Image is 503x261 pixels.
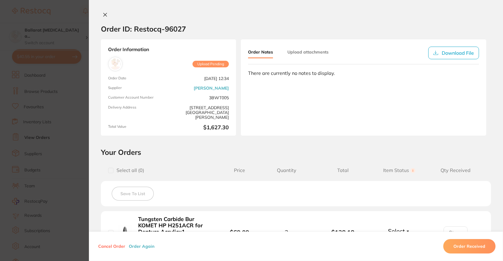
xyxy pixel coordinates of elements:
[127,244,156,249] button: Order Again
[108,47,229,52] strong: Order Information
[108,76,166,81] span: Order Date
[258,167,315,173] span: Quantity
[114,167,144,173] span: Select all ( 0 )
[171,124,229,131] b: $1,627.30
[287,47,329,57] button: Upload attachments
[108,95,166,100] span: Customer Account Number
[386,227,412,235] button: Select
[171,105,229,120] span: [STREET_ADDRESS][GEOGRAPHIC_DATA][PERSON_NAME]
[443,239,495,253] button: Order Received
[248,47,273,58] button: Order Notes
[285,229,288,236] span: 2
[194,86,229,91] a: [PERSON_NAME]
[108,124,166,131] span: Total Value
[427,167,484,173] span: Qty Received
[171,76,229,81] span: [DATE] 12:34
[118,225,132,239] img: Tungsten Carbide Bur KOMET HP H251ACR for Denture Acrylicx1
[136,216,212,249] button: Tungsten Carbide Bur KOMET HP H251ACR for Denture Acrylicx1 Product Code: TH251ACR104060
[101,148,491,157] h2: Your Orders
[221,167,258,173] span: Price
[96,244,127,249] button: Cancel Order
[108,86,166,91] span: Supplier
[192,61,229,67] span: Upload Pending
[138,216,210,235] b: Tungsten Carbide Bur KOMET HP H251ACR for Denture Acrylicx1
[315,167,371,173] span: Total
[108,105,166,120] span: Delivery Address
[110,58,121,70] img: Henry Schein Halas
[388,227,405,235] span: Select
[112,187,154,201] button: Save To List
[371,167,428,173] span: Item Status
[230,229,249,236] b: $69.09
[315,229,371,236] b: $138.18
[444,226,468,238] input: Qty
[428,47,479,59] button: Download File
[171,95,229,100] span: 3BWT005
[248,70,479,76] div: There are currently no notes to display.
[101,24,186,33] h2: Order ID: Restocq- 96027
